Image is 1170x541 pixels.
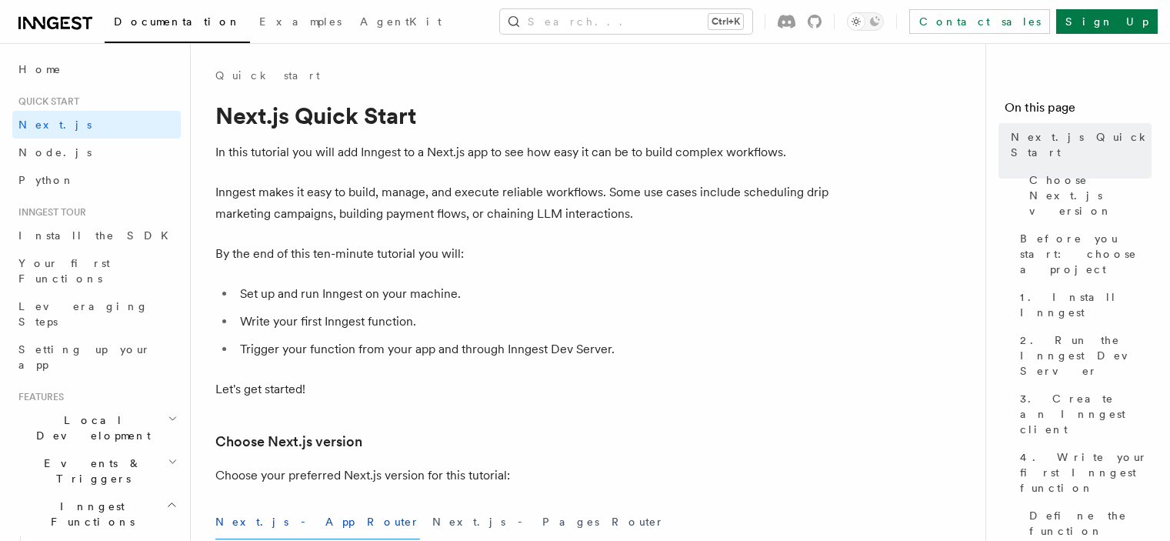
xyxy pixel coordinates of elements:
[432,505,665,539] button: Next.js - Pages Router
[12,206,86,219] span: Inngest tour
[708,14,743,29] kbd: Ctrl+K
[18,146,92,159] span: Node.js
[1056,9,1158,34] a: Sign Up
[1005,99,1152,123] h4: On this page
[1020,289,1152,320] span: 1. Install Inngest
[909,9,1050,34] a: Contact sales
[18,343,151,371] span: Setting up your app
[114,15,241,28] span: Documentation
[12,391,64,403] span: Features
[18,257,110,285] span: Your first Functions
[250,5,351,42] a: Examples
[1014,443,1152,502] a: 4. Write your first Inngest function
[12,456,168,486] span: Events & Triggers
[12,406,181,449] button: Local Development
[12,166,181,194] a: Python
[1020,332,1152,379] span: 2. Run the Inngest Dev Server
[1014,225,1152,283] a: Before you start: choose a project
[1023,166,1152,225] a: Choose Next.js version
[215,243,831,265] p: By the end of this ten-minute tutorial you will:
[215,379,831,400] p: Let's get started!
[351,5,451,42] a: AgentKit
[12,111,181,139] a: Next.js
[18,300,148,328] span: Leveraging Steps
[12,336,181,379] a: Setting up your app
[12,95,79,108] span: Quick start
[12,249,181,292] a: Your first Functions
[215,68,320,83] a: Quick start
[235,311,831,332] li: Write your first Inngest function.
[259,15,342,28] span: Examples
[847,12,884,31] button: Toggle dark mode
[1020,231,1152,277] span: Before you start: choose a project
[1029,508,1152,539] span: Define the function
[215,182,831,225] p: Inngest makes it easy to build, manage, and execute reliable workflows. Some use cases include sc...
[12,55,181,83] a: Home
[18,119,92,131] span: Next.js
[215,431,362,453] a: Choose Next.js version
[235,339,831,360] li: Trigger your function from your app and through Inngest Dev Server.
[215,142,831,163] p: In this tutorial you will add Inngest to a Next.js app to see how easy it can be to build complex...
[1029,172,1152,219] span: Choose Next.js version
[235,283,831,305] li: Set up and run Inngest on your machine.
[360,15,442,28] span: AgentKit
[18,62,62,77] span: Home
[1011,129,1152,160] span: Next.js Quick Start
[12,412,168,443] span: Local Development
[18,174,75,186] span: Python
[215,465,831,486] p: Choose your preferred Next.js version for this tutorial:
[1020,449,1152,496] span: 4. Write your first Inngest function
[12,292,181,336] a: Leveraging Steps
[1020,391,1152,437] span: 3. Create an Inngest client
[1014,283,1152,326] a: 1. Install Inngest
[105,5,250,43] a: Documentation
[12,449,181,493] button: Events & Triggers
[500,9,752,34] button: Search...Ctrl+K
[18,229,178,242] span: Install the SDK
[215,102,831,129] h1: Next.js Quick Start
[215,505,420,539] button: Next.js - App Router
[12,493,181,536] button: Inngest Functions
[1014,385,1152,443] a: 3. Create an Inngest client
[12,222,181,249] a: Install the SDK
[12,499,166,529] span: Inngest Functions
[1014,326,1152,385] a: 2. Run the Inngest Dev Server
[12,139,181,166] a: Node.js
[1005,123,1152,166] a: Next.js Quick Start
